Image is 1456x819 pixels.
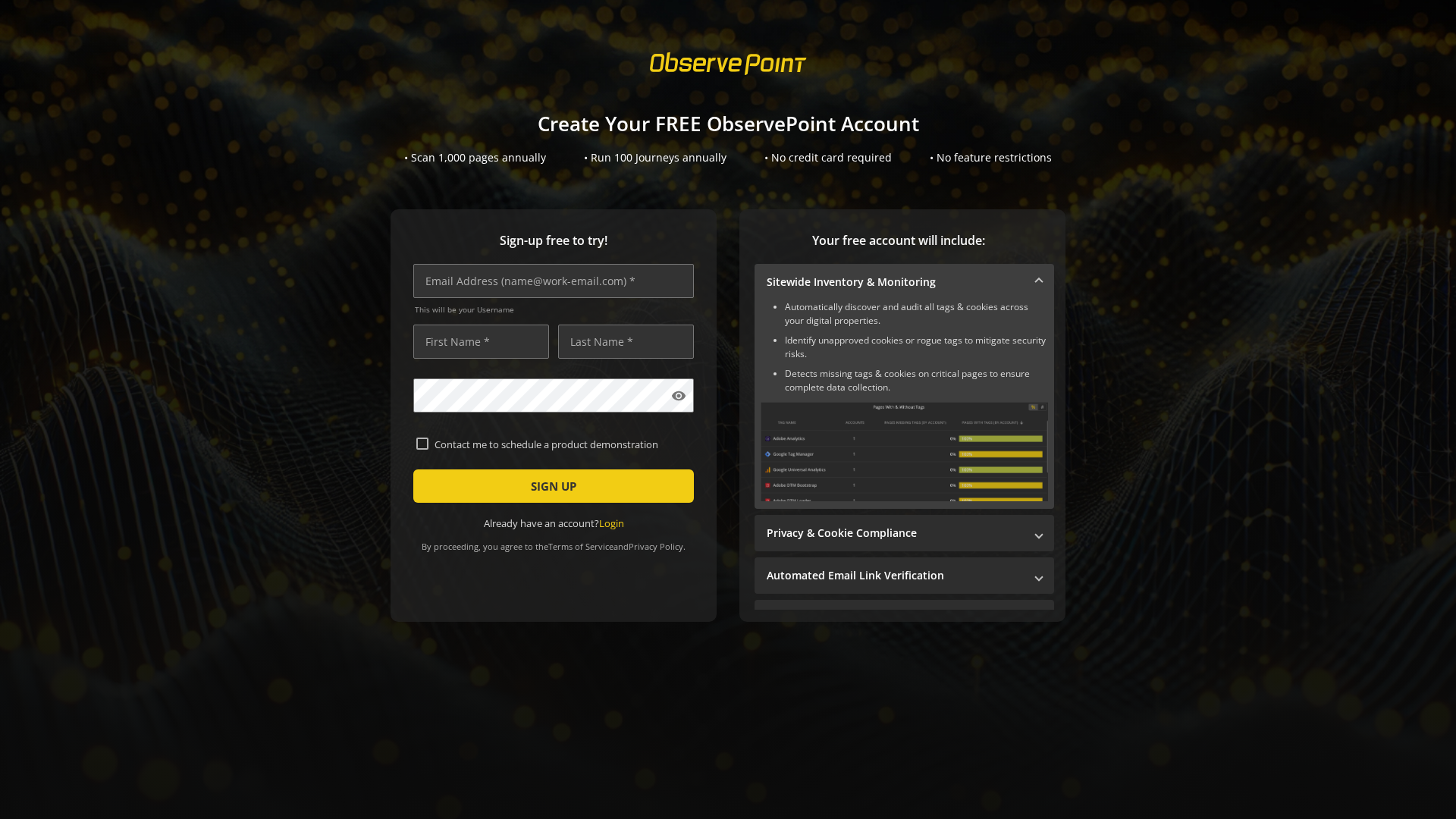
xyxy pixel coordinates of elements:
mat-panel-title: Sitewide Inventory & Monitoring [767,275,1024,290]
li: Automatically discover and audit all tags & cookies across your digital properties. [785,300,1048,328]
input: Last Name * [558,325,694,359]
span: SIGN UP [531,472,576,500]
mat-panel-title: Automated Email Link Verification [767,568,1024,583]
a: Terms of Service [548,541,613,552]
mat-expansion-panel-header: Automated Email Link Verification [755,557,1054,594]
li: Detects missing tags & cookies on critical pages to ensure complete data collection. [785,367,1048,394]
a: Privacy Policy [629,541,683,552]
div: • No credit card required [764,150,892,165]
a: Login [599,516,624,530]
label: Contact me to schedule a product demonstration [428,438,691,451]
mat-panel-title: Privacy & Cookie Compliance [767,526,1024,541]
img: Sitewide Inventory & Monitoring [761,402,1048,501]
mat-icon: visibility [671,388,686,403]
span: Sign-up free to try! [413,232,694,249]
div: Already have an account? [413,516,694,531]
mat-expansion-panel-header: Sitewide Inventory & Monitoring [755,264,1054,300]
li: Identify unapproved cookies or rogue tags to mitigate security risks. [785,334,1048,361]
mat-expansion-panel-header: Performance Monitoring with Web Vitals [755,600,1054,636]
span: Your free account will include: [755,232,1043,249]
div: • Scan 1,000 pages annually [404,150,546,165]
button: SIGN UP [413,469,694,503]
div: • Run 100 Journeys annually [584,150,726,165]
span: This will be your Username [415,304,694,315]
div: Sitewide Inventory & Monitoring [755,300,1054,509]
input: First Name * [413,325,549,359]
mat-expansion-panel-header: Privacy & Cookie Compliance [755,515,1054,551]
div: By proceeding, you agree to the and . [413,531,694,552]
input: Email Address (name@work-email.com) * [413,264,694,298]
div: • No feature restrictions [930,150,1052,165]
